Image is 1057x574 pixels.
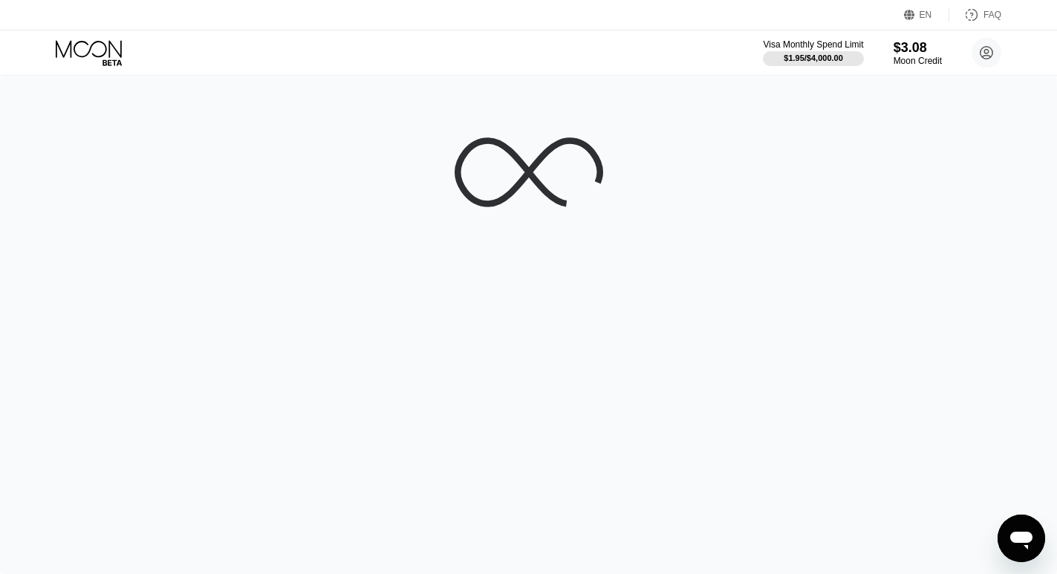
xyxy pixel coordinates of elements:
[949,7,1001,22] div: FAQ
[998,515,1045,562] iframe: Nút để khởi chạy cửa sổ nhắn tin
[784,53,843,62] div: $1.95 / $4,000.00
[894,56,942,66] div: Moon Credit
[763,39,863,50] div: Visa Monthly Spend Limit
[894,40,942,66] div: $3.08Moon Credit
[983,10,1001,20] div: FAQ
[894,40,942,56] div: $3.08
[763,39,863,66] div: Visa Monthly Spend Limit$1.95/$4,000.00
[920,10,932,20] div: EN
[904,7,949,22] div: EN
